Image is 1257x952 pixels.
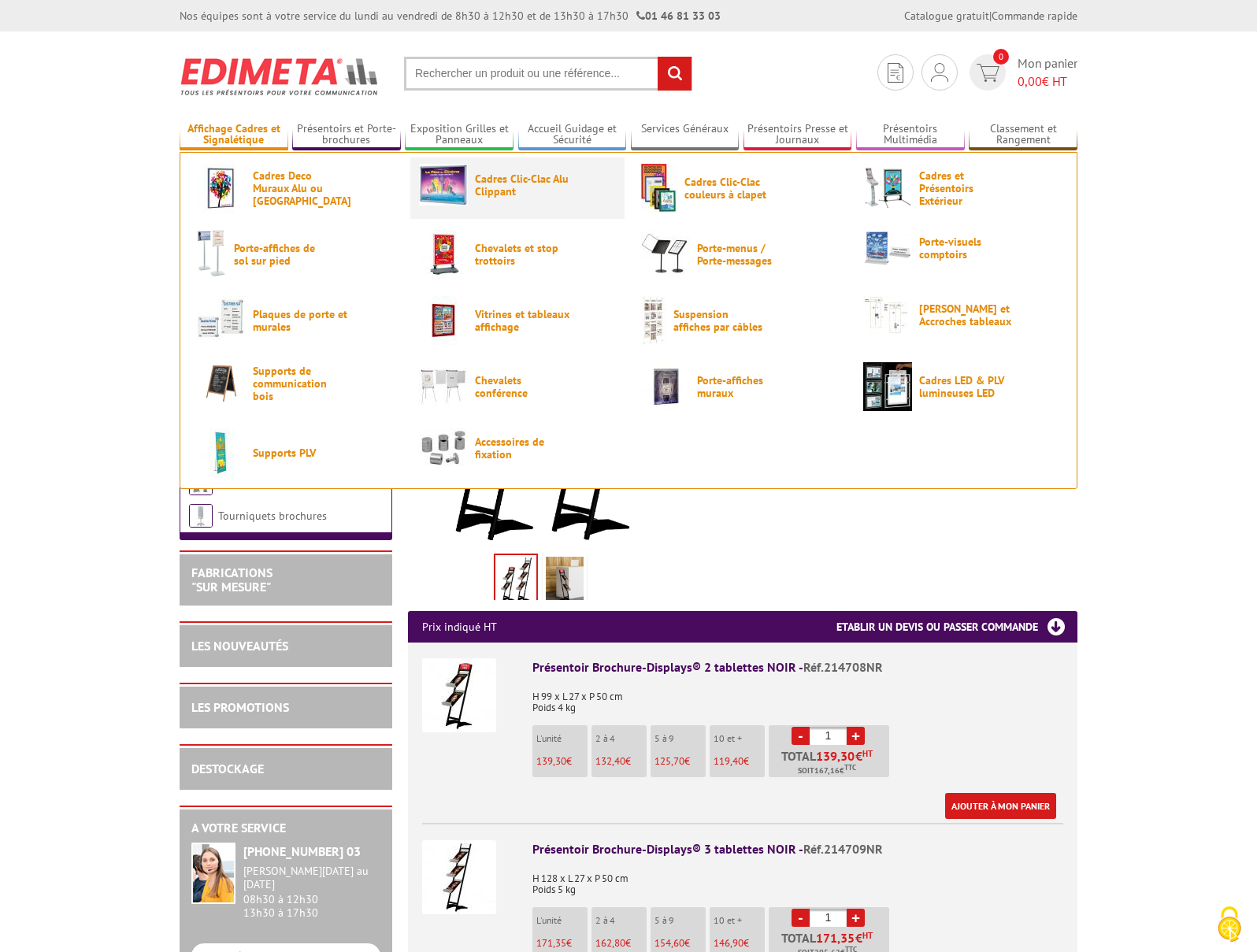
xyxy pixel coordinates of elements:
span: 146,90 [714,936,743,950]
p: 10 et + [714,915,765,926]
span: 167,16 [814,765,840,777]
span: 132,40 [595,754,625,768]
p: L'unité [536,733,588,744]
span: Supports de communication bois [253,365,347,402]
a: Plaques de porte et murales [197,296,394,345]
img: Cimaises et Accroches tableaux [863,296,912,334]
img: Tourniquets brochures [189,504,213,528]
span: 139,30 [536,754,566,768]
sup: TTC [844,763,856,772]
input: Rechercher un produit ou une référence... [404,57,692,91]
a: Cadres LED & PLV lumineuses LED [863,362,1060,411]
a: Supports de communication bois [197,362,394,404]
div: Présentoir Brochure-Displays® 3 tablettes NOIR - [532,840,1063,858]
span: Vitrines et tableaux affichage [475,308,569,333]
span: 162,80 [595,936,625,950]
sup: HT [862,930,873,941]
div: Présentoir Brochure-Displays® 2 tablettes NOIR - [532,658,1063,676]
span: Cadres Clic-Clac Alu Clippant [475,172,569,198]
img: Supports de communication bois [197,362,246,404]
img: Cadres Deco Muraux Alu ou Bois [197,164,246,213]
img: Vitrines et tableaux affichage [419,296,468,345]
a: Présentoirs Multimédia [856,122,965,148]
p: L'unité [536,915,588,926]
p: 5 à 9 [654,733,706,744]
div: | [904,8,1077,24]
div: [PERSON_NAME][DATE] au [DATE] [243,865,380,891]
img: Cadres LED & PLV lumineuses LED [863,362,912,411]
p: € [654,756,706,767]
p: € [595,756,647,767]
span: Porte-visuels comptoirs [919,235,1014,261]
p: Prix indiqué HT [422,611,497,643]
p: 5 à 9 [654,915,706,926]
span: 171,35 [816,932,855,944]
p: 2 à 4 [595,733,647,744]
span: Suspension affiches par câbles [673,308,768,333]
p: Total [773,750,889,777]
span: [PERSON_NAME] et Accroches tableaux [919,302,1014,328]
p: 2 à 4 [595,915,647,926]
a: - [792,909,810,927]
p: € [536,938,588,949]
sup: HT [862,748,873,759]
span: 125,70 [654,754,684,768]
img: Accessoires de fixation [419,428,468,467]
button: Cookies (fenêtre modale) [1202,898,1257,952]
span: Porte-affiches muraux [697,374,792,399]
span: 0 [993,49,1009,65]
p: € [654,938,706,949]
img: Chevalets et stop trottoirs [419,230,468,279]
h2: A votre service [191,821,380,835]
a: devis rapide 0 Mon panier 0,00€ HT [966,54,1077,91]
p: 10 et + [714,733,765,744]
span: 154,60 [654,936,684,950]
span: Supports PLV [253,446,347,459]
a: Chevalets et stop trottoirs [419,230,616,279]
span: 119,40 [714,754,743,768]
a: Chevalets conférence [419,362,616,411]
span: € HT [1018,72,1077,91]
img: widget-service.jpg [191,843,235,904]
span: € [855,750,862,762]
img: Chevalets conférence [419,362,468,411]
span: Chevalets conférence [475,374,569,399]
a: - [792,727,810,745]
img: Suspension affiches par câbles [641,296,666,345]
span: Cadres et Présentoirs Extérieur [919,169,1014,207]
span: Mon panier [1018,54,1077,91]
span: Réf.214708NR [803,659,883,675]
span: 0,00 [1018,73,1042,89]
a: Ajouter à mon panier [945,793,1056,819]
span: Cadres LED & PLV lumineuses LED [919,374,1014,399]
span: Soit € [798,765,856,777]
img: Présentoir Brochure-Displays® 3 tablettes NOIR [422,840,496,914]
a: LES NOUVEAUTÉS [191,638,288,654]
a: Cadres Clic-Clac Alu Clippant [419,164,616,206]
span: € [855,932,862,944]
a: Cadres Clic-Clac couleurs à clapet [641,164,838,213]
span: Cadres Clic-Clac couleurs à clapet [684,176,779,201]
p: € [595,938,647,949]
div: Nos équipes sont à votre service du lundi au vendredi de 8h30 à 12h30 et de 13h30 à 17h30 [180,8,721,24]
strong: 01 46 81 33 03 [636,9,721,23]
a: Porte-visuels comptoirs [863,230,1060,266]
div: 08h30 à 12h30 13h30 à 17h30 [243,865,380,919]
img: Cadres Clic-Clac Alu Clippant [419,164,468,206]
img: Porte-visuels comptoirs [863,230,912,266]
p: € [536,756,588,767]
span: 171,35 [536,936,566,950]
span: Plaques de porte et murales [253,308,347,333]
img: Présentoir Brochure-Displays® 2 tablettes NOIR [422,658,496,732]
span: Cadres Deco Muraux Alu ou [GEOGRAPHIC_DATA] [253,169,347,207]
a: [PERSON_NAME] et Accroches tableaux [863,296,1060,334]
span: Réf.214709NR [803,841,883,857]
a: Présentoirs Presse et Journaux [743,122,852,148]
p: H 99 x L 27 x P 50 cm Poids 4 kg [532,680,1063,713]
a: + [847,727,865,745]
a: Commande rapide [992,9,1077,23]
img: 214708nr_214709nr_presentoir_pieds_inclines_pour_brochures.jpg [495,555,536,604]
span: Porte-affiches de sol sur pied [234,242,328,267]
input: rechercher [658,57,692,91]
strong: [PHONE_NUMBER] 03 [243,843,361,859]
